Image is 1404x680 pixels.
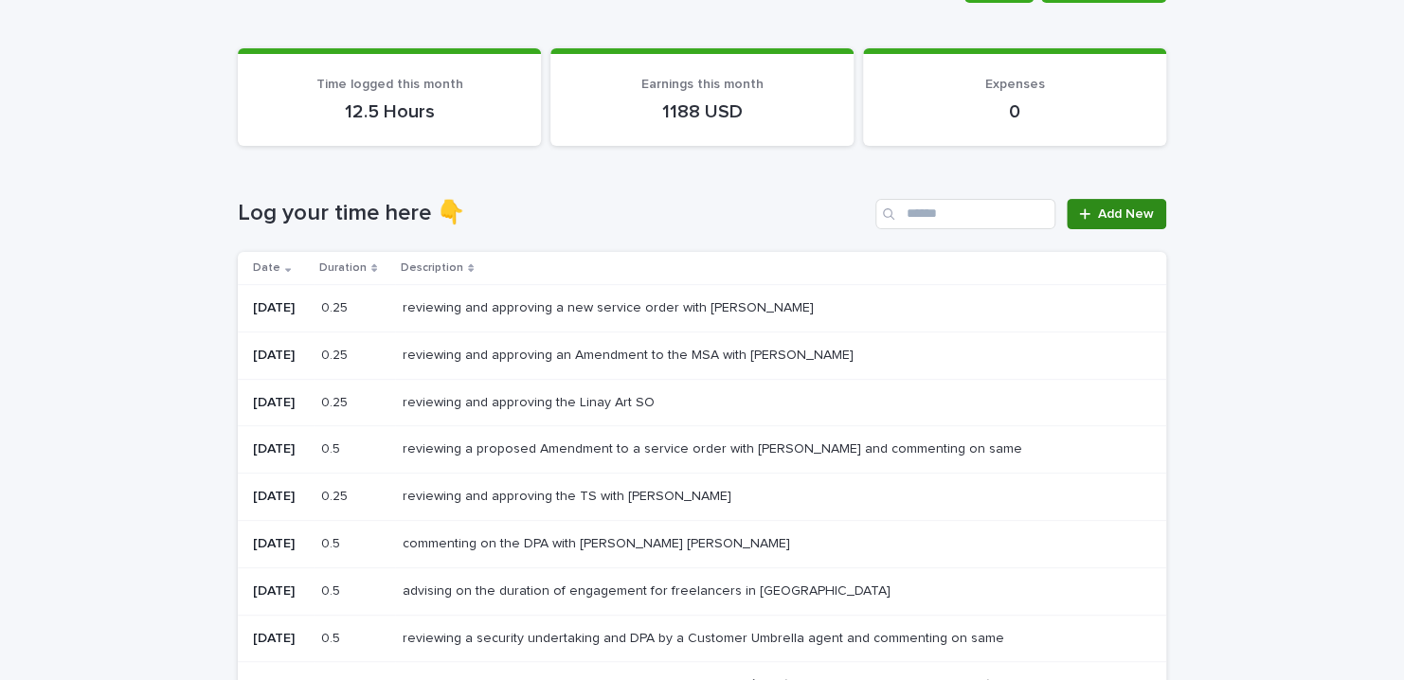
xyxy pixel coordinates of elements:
[253,395,306,411] p: [DATE]
[1098,207,1154,221] span: Add New
[321,344,351,364] p: 0.25
[403,485,735,505] p: reviewing and approving the TS with [PERSON_NAME]
[238,474,1166,521] tr: [DATE]0.250.25 reviewing and approving the TS with [PERSON_NAME]reviewing and approving the TS wi...
[321,580,344,599] p: 0.5
[238,426,1166,474] tr: [DATE]0.50.5 reviewing a proposed Amendment to a service order with [PERSON_NAME] and commenting ...
[403,580,894,599] p: advising on the duration of engagement for freelancers in [GEOGRAPHIC_DATA]
[253,348,306,364] p: [DATE]
[319,258,367,278] p: Duration
[403,532,794,552] p: commenting on the DPA with [PERSON_NAME] [PERSON_NAME]
[1067,199,1166,229] a: Add New
[984,78,1044,91] span: Expenses
[253,300,306,316] p: [DATE]
[640,78,763,91] span: Earnings this month
[253,536,306,552] p: [DATE]
[403,344,857,364] p: reviewing and approving an Amendment to the MSA with [PERSON_NAME]
[253,258,280,278] p: Date
[238,567,1166,615] tr: [DATE]0.50.5 advising on the duration of engagement for freelancers in [GEOGRAPHIC_DATA]advising ...
[573,100,831,123] p: 1188 USD
[238,615,1166,662] tr: [DATE]0.50.5 reviewing a security undertaking and DPA by a Customer Umbrella agent and commenting...
[238,331,1166,379] tr: [DATE]0.250.25 reviewing and approving an Amendment to the MSA with [PERSON_NAME]reviewing and ap...
[253,631,306,647] p: [DATE]
[238,520,1166,567] tr: [DATE]0.50.5 commenting on the DPA with [PERSON_NAME] [PERSON_NAME]commenting on the DPA with [PE...
[403,627,1008,647] p: reviewing a security undertaking and DPA by a Customer Umbrella agent and commenting on same
[875,199,1055,229] input: Search
[238,379,1166,426] tr: [DATE]0.250.25 reviewing and approving the Linay Art SOreviewing and approving the Linay Art SO
[886,100,1143,123] p: 0
[321,391,351,411] p: 0.25
[253,583,306,599] p: [DATE]
[403,391,658,411] p: reviewing and approving the Linay Art SO
[238,284,1166,331] tr: [DATE]0.250.25 reviewing and approving a new service order with [PERSON_NAME]reviewing and approv...
[321,438,344,457] p: 0.5
[321,627,344,647] p: 0.5
[321,296,351,316] p: 0.25
[403,296,818,316] p: reviewing and approving a new service order with [PERSON_NAME]
[261,100,518,123] p: 12.5 Hours
[315,78,462,91] span: Time logged this month
[403,438,1026,457] p: reviewing a proposed Amendment to a service order with Mohammadkazem Safarzadegan and commenting ...
[321,532,344,552] p: 0.5
[253,441,306,457] p: [DATE]
[238,200,868,227] h1: Log your time here 👇
[401,258,463,278] p: Description
[253,489,306,505] p: [DATE]
[321,485,351,505] p: 0.25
